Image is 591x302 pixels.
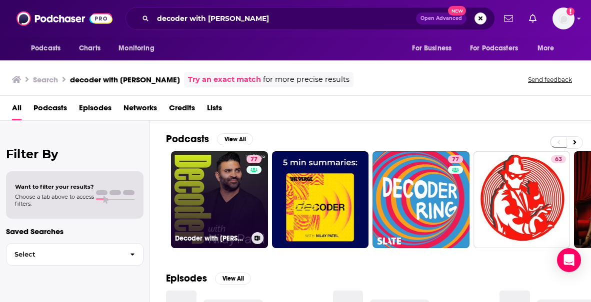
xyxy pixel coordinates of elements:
[15,183,94,190] span: Want to filter your results?
[555,155,562,165] span: 63
[166,133,253,145] a: PodcastsView All
[552,7,574,29] button: Show profile menu
[16,9,112,28] img: Podchaser - Follow, Share and Rate Podcasts
[171,151,268,248] a: 77Decoder with [PERSON_NAME]
[452,155,459,165] span: 77
[125,7,495,30] div: Search podcasts, credits, & more...
[470,41,518,55] span: For Podcasters
[525,75,575,84] button: Send feedback
[250,155,257,165] span: 77
[70,75,180,84] h3: decoder with [PERSON_NAME]
[463,39,532,58] button: open menu
[500,10,517,27] a: Show notifications dropdown
[217,133,253,145] button: View All
[123,100,157,120] a: Networks
[448,155,463,163] a: 77
[169,100,195,120] a: Credits
[12,100,21,120] a: All
[215,273,251,285] button: View All
[557,248,581,272] div: Open Intercom Messenger
[31,41,60,55] span: Podcasts
[6,147,143,161] h2: Filter By
[15,193,94,207] span: Choose a tab above to access filters.
[525,10,540,27] a: Show notifications dropdown
[416,12,466,24] button: Open AdvancedNew
[188,74,261,85] a: Try an exact match
[551,155,566,163] a: 63
[166,272,251,285] a: EpisodesView All
[79,41,100,55] span: Charts
[111,39,167,58] button: open menu
[552,7,574,29] img: User Profile
[473,151,570,248] a: 63
[33,100,67,120] a: Podcasts
[6,251,122,258] span: Select
[246,155,261,163] a: 77
[537,41,554,55] span: More
[6,243,143,266] button: Select
[552,7,574,29] span: Logged in as aridings
[207,100,222,120] a: Lists
[448,6,466,15] span: New
[530,39,567,58] button: open menu
[175,234,247,243] h3: Decoder with [PERSON_NAME]
[153,10,416,26] input: Search podcasts, credits, & more...
[412,41,451,55] span: For Business
[263,74,349,85] span: for more precise results
[24,39,73,58] button: open menu
[566,7,574,15] svg: Add a profile image
[33,75,58,84] h3: Search
[79,100,111,120] a: Episodes
[372,151,469,248] a: 77
[72,39,106,58] a: Charts
[6,227,143,236] p: Saved Searches
[420,16,462,21] span: Open Advanced
[166,133,209,145] h2: Podcasts
[118,41,154,55] span: Monitoring
[405,39,464,58] button: open menu
[166,272,207,285] h2: Episodes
